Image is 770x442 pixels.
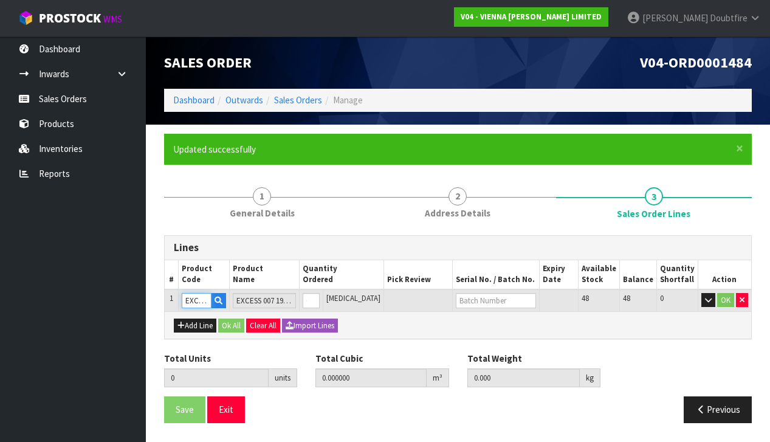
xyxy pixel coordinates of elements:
button: Save [164,396,205,423]
span: Sales Order Lines [617,207,690,220]
th: Quantity Ordered [299,260,383,289]
div: units [269,368,297,388]
button: Ok All [218,319,244,333]
button: OK [717,293,734,308]
span: General Details [230,207,295,219]
span: Sales Order [164,53,252,72]
span: 48 [623,293,630,303]
small: WMS [103,13,122,25]
span: 2 [449,187,467,205]
input: Total Units [164,368,269,387]
span: Manage [333,94,363,106]
span: ProStock [39,10,101,26]
span: V04-ORD0001484 [640,53,752,72]
span: Address Details [425,207,490,219]
input: Name [233,293,296,308]
div: kg [580,368,600,388]
label: Total Units [164,352,211,365]
span: 1 [253,187,271,205]
span: Sales Order Lines [164,226,752,432]
img: cube-alt.png [18,10,33,26]
button: Add Line [174,319,216,333]
th: Product Name [229,260,299,289]
button: Exit [207,396,245,423]
th: # [165,260,178,289]
h3: Lines [174,242,742,254]
input: Qty Ordered [303,293,320,308]
span: Save [176,404,194,415]
input: Total Weight [467,368,580,387]
span: [MEDICAL_DATA] [326,293,380,303]
a: Sales Orders [274,94,322,106]
span: 1 [170,293,173,303]
span: Doubtfire [710,12,748,24]
label: Total Weight [467,352,522,365]
button: Import Lines [282,319,338,333]
div: m³ [427,368,449,388]
span: × [736,140,743,157]
button: Previous [684,396,752,423]
a: Outwards [225,94,263,106]
span: 0 [660,293,664,303]
th: Quantity Shortfall [656,260,698,289]
label: Total Cubic [315,352,363,365]
span: 48 [582,293,589,303]
input: Batch Number [456,293,536,308]
th: Balance [619,260,656,289]
th: Expiry Date [540,260,579,289]
th: Available Stock [578,260,619,289]
th: Serial No. / Batch No. [452,260,539,289]
th: Action [698,260,751,289]
th: Product Code [178,260,229,289]
span: 3 [645,187,663,205]
strong: V04 - VIENNA [PERSON_NAME] LIMITED [461,12,602,22]
span: Updated successfully [173,143,256,155]
input: Total Cubic [315,368,426,387]
button: Clear All [246,319,280,333]
a: Dashboard [173,94,215,106]
th: Pick Review [384,260,453,289]
span: [PERSON_NAME] [642,12,708,24]
input: Code [182,293,211,308]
